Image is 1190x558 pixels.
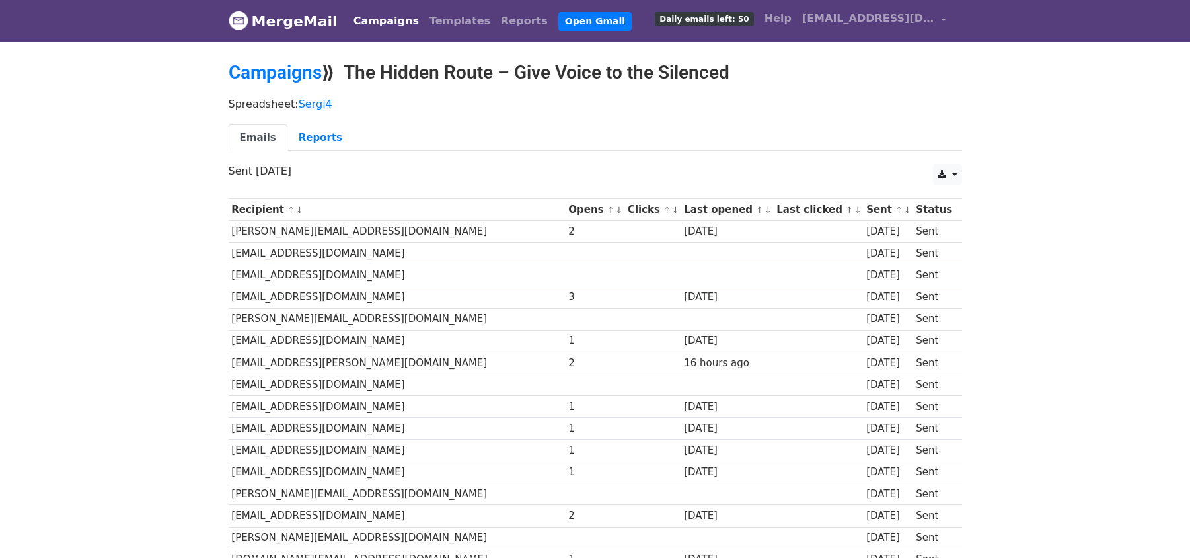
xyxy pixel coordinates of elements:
[566,199,625,221] th: Opens
[229,440,566,461] td: [EMAIL_ADDRESS][DOMAIN_NAME]
[568,333,621,348] div: 1
[684,224,770,239] div: [DATE]
[684,421,770,436] div: [DATE]
[866,378,910,393] div: [DATE]
[912,395,955,417] td: Sent
[802,11,934,26] span: [EMAIL_ADDRESS][DOMAIN_NAME]
[866,443,910,458] div: [DATE]
[912,221,955,243] td: Sent
[912,461,955,483] td: Sent
[229,527,566,549] td: [PERSON_NAME][EMAIL_ADDRESS][DOMAIN_NAME]
[616,205,623,215] a: ↓
[797,5,951,36] a: [EMAIL_ADDRESS][DOMAIN_NAME]
[866,421,910,436] div: [DATE]
[348,8,424,34] a: Campaigns
[912,483,955,505] td: Sent
[650,5,759,32] a: Daily emails left: 50
[229,505,566,527] td: [EMAIL_ADDRESS][DOMAIN_NAME]
[912,199,955,221] th: Status
[229,308,566,330] td: [PERSON_NAME][EMAIL_ADDRESS][DOMAIN_NAME]
[229,483,566,505] td: [PERSON_NAME][EMAIL_ADDRESS][DOMAIN_NAME]
[229,61,322,83] a: Campaigns
[229,243,566,264] td: [EMAIL_ADDRESS][DOMAIN_NAME]
[296,205,303,215] a: ↓
[299,98,332,110] a: Sergi4
[568,465,621,480] div: 1
[756,205,763,215] a: ↑
[607,205,614,215] a: ↑
[759,5,797,32] a: Help
[846,205,853,215] a: ↑
[684,508,770,524] div: [DATE]
[558,12,632,31] a: Open Gmail
[681,199,773,221] th: Last opened
[912,505,955,527] td: Sent
[866,311,910,327] div: [DATE]
[663,205,671,215] a: ↑
[912,286,955,308] td: Sent
[912,308,955,330] td: Sent
[854,205,862,215] a: ↓
[904,205,911,215] a: ↓
[229,330,566,352] td: [EMAIL_ADDRESS][DOMAIN_NAME]
[229,352,566,374] td: [EMAIL_ADDRESS][PERSON_NAME][DOMAIN_NAME]
[912,243,955,264] td: Sent
[866,268,910,283] div: [DATE]
[568,399,621,415] div: 1
[866,333,910,348] div: [DATE]
[229,199,566,221] th: Recipient
[229,374,566,395] td: [EMAIL_ADDRESS][DOMAIN_NAME]
[866,465,910,480] div: [DATE]
[863,199,912,221] th: Sent
[912,527,955,549] td: Sent
[684,399,770,415] div: [DATE]
[912,330,955,352] td: Sent
[424,8,496,34] a: Templates
[912,264,955,286] td: Sent
[774,199,864,221] th: Last clicked
[229,97,962,111] p: Spreadsheet:
[912,352,955,374] td: Sent
[866,399,910,415] div: [DATE]
[672,205,679,215] a: ↓
[912,440,955,461] td: Sent
[866,508,910,524] div: [DATE]
[229,221,566,243] td: [PERSON_NAME][EMAIL_ADDRESS][DOMAIN_NAME]
[866,530,910,545] div: [DATE]
[496,8,553,34] a: Reports
[624,199,681,221] th: Clicks
[229,11,248,30] img: MergeMail logo
[287,124,353,151] a: Reports
[229,418,566,440] td: [EMAIL_ADDRESS][DOMAIN_NAME]
[568,421,621,436] div: 1
[684,290,770,305] div: [DATE]
[229,164,962,178] p: Sent [DATE]
[568,356,621,371] div: 2
[229,461,566,483] td: [EMAIL_ADDRESS][DOMAIN_NAME]
[764,205,772,215] a: ↓
[655,12,753,26] span: Daily emails left: 50
[287,205,295,215] a: ↑
[229,264,566,286] td: [EMAIL_ADDRESS][DOMAIN_NAME]
[866,290,910,305] div: [DATE]
[684,333,770,348] div: [DATE]
[568,508,621,524] div: 2
[229,395,566,417] td: [EMAIL_ADDRESS][DOMAIN_NAME]
[895,205,903,215] a: ↑
[229,7,338,35] a: MergeMail
[866,246,910,261] div: [DATE]
[568,443,621,458] div: 1
[866,356,910,371] div: [DATE]
[568,224,621,239] div: 2
[229,61,962,84] h2: ⟫ The Hidden Route – Give Voice to the Silenced
[684,465,770,480] div: [DATE]
[229,286,566,308] td: [EMAIL_ADDRESS][DOMAIN_NAME]
[866,487,910,502] div: [DATE]
[912,374,955,395] td: Sent
[684,356,770,371] div: 16 hours ago
[866,224,910,239] div: [DATE]
[684,443,770,458] div: [DATE]
[912,418,955,440] td: Sent
[568,290,621,305] div: 3
[229,124,287,151] a: Emails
